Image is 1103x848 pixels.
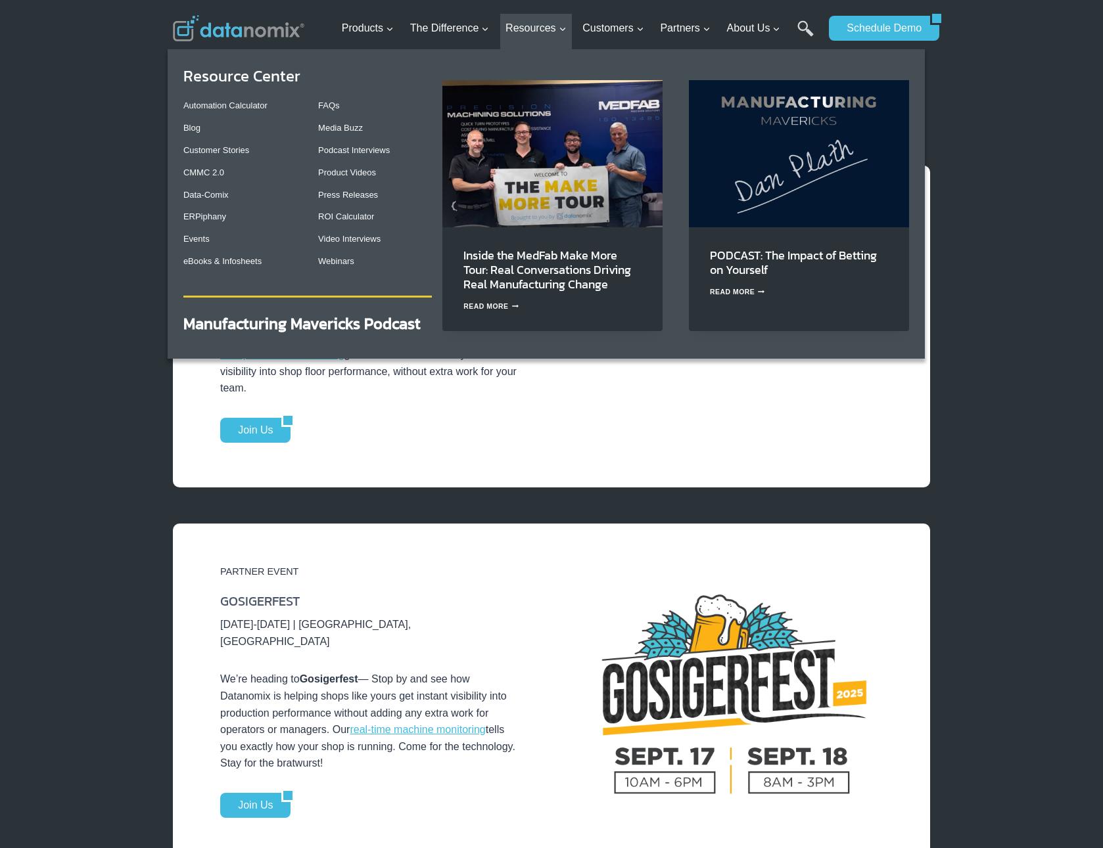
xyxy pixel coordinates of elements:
[318,190,378,200] a: Press Releases
[350,724,485,735] a: real-time machine monitoring
[829,16,930,41] a: Schedule Demo
[173,15,304,41] img: Datanomix
[220,671,520,772] p: We’re heading to — Stop by and see how Datanomix is helping shops like yours get instant visibili...
[183,212,226,221] a: ERPiphany
[318,212,374,221] a: ROI Calculator
[710,246,877,279] a: PODCAST: The Impact of Betting on Yourself
[410,20,490,37] span: The Difference
[342,20,394,37] span: Products
[220,616,520,650] p: [DATE]-[DATE] | [GEOGRAPHIC_DATA], [GEOGRAPHIC_DATA]
[318,234,381,244] a: Video Interviews
[300,673,358,684] strong: Gosigerfest
[220,793,281,818] a: Join Us
[463,303,519,310] a: Read More
[710,288,765,296] a: Read More
[183,100,268,110] a: Automation Calculator
[183,123,200,133] a: Blog
[318,145,390,155] a: Podcast Interviews
[220,332,509,360] a: Real-time production monitoring
[442,80,663,227] img: Make More Tour at Medfab - See how AI in Manufacturing is taking the spotlight
[660,20,710,37] span: Partners
[797,20,814,50] a: Search
[689,80,909,227] img: Dan Plath on Manufacturing Mavericks
[505,20,566,37] span: Resources
[337,7,823,50] nav: Primary Navigation
[318,123,363,133] a: Media Buzz
[463,246,631,293] a: Inside the MedFab Make More Tour: Real Conversations Driving Real Manufacturing Change
[183,145,249,155] a: Customer Stories
[318,167,376,177] a: Product Videos
[582,20,644,37] span: Customers
[183,64,300,87] a: Resource Center
[318,256,354,266] a: Webinars
[220,592,520,610] h6: GOSIGERFEST
[220,418,281,443] a: Join Us
[318,100,340,110] a: FAQs
[183,190,229,200] a: Data-Comix
[183,234,210,244] a: Events
[727,20,781,37] span: About Us
[183,167,224,177] a: CMMC 2.0
[183,312,421,335] a: Manufacturing Mavericks Podcast
[183,256,262,266] a: eBooks & Infosheets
